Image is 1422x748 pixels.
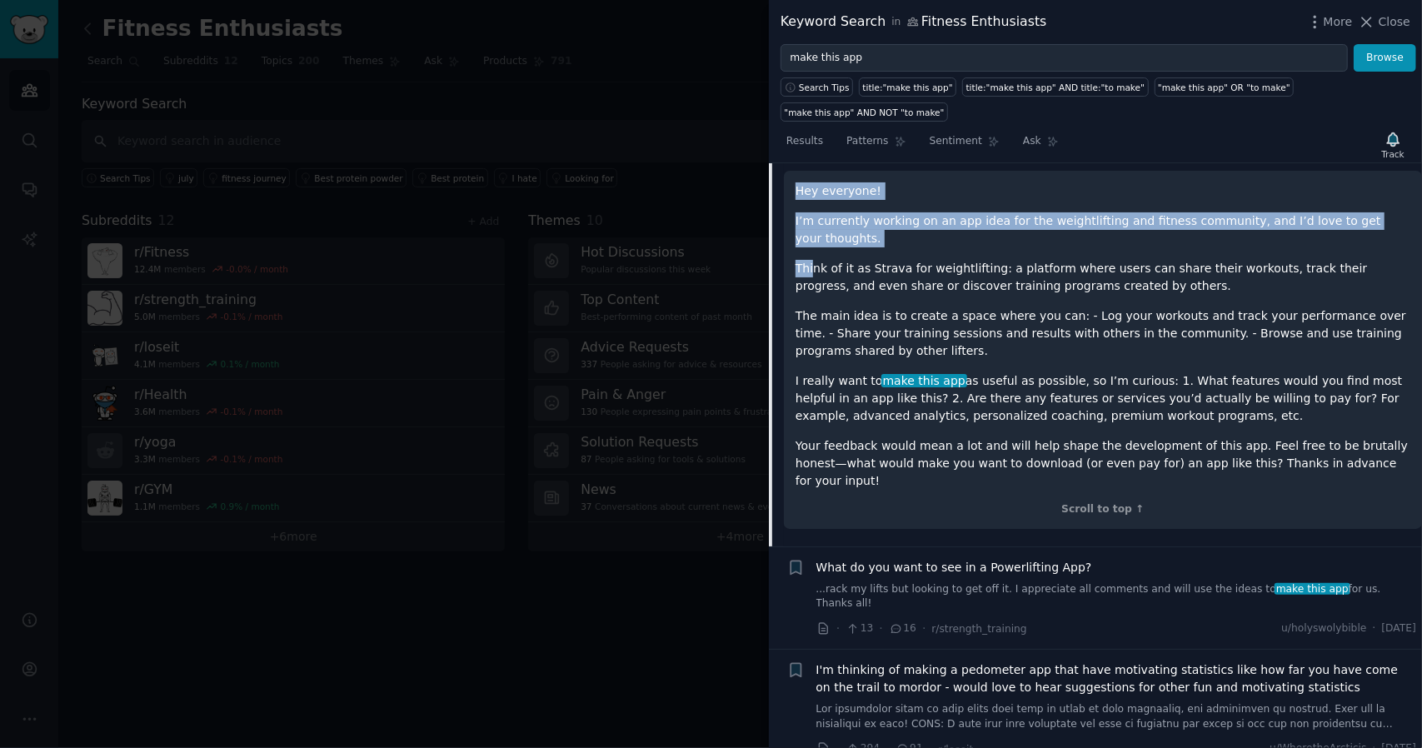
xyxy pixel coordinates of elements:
[1281,621,1366,636] span: u/holyswolybible
[786,134,823,149] span: Results
[796,437,1410,490] p: Your feedback would mean a lot and will help shape the development of this app. Feel free to be b...
[1376,127,1410,162] button: Track
[1354,44,1416,72] button: Browse
[1373,621,1376,636] span: ·
[1158,82,1290,93] div: "make this app" OR "to make"
[891,15,901,30] span: in
[1306,13,1353,31] button: More
[880,620,883,637] span: ·
[816,702,1417,731] a: Lor ipsumdolor sitam co adip elits doei temp in utlab et dolo magnaaliq, eni adminimven qu nostru...
[846,621,873,636] span: 13
[796,182,1410,200] p: Hey everyone!
[796,502,1410,517] div: Scroll to top ↑
[1023,134,1041,149] span: Ask
[796,212,1410,247] p: I’m currently working on an app idea for the weightlifting and fitness community, and I’d love to...
[816,559,1092,576] a: What do you want to see in a Powerlifting App?
[796,307,1410,360] p: The main idea is to create a space where you can: - Log your workouts and track your performance ...
[881,374,967,387] span: make this app
[816,582,1417,611] a: ...rack my lifts but looking to get off it. I appreciate all comments and will use the ideas toma...
[796,372,1410,425] p: I really want to as useful as possible, so I’m curious: 1. What features would you find most help...
[781,128,829,162] a: Results
[1155,77,1295,97] a: "make this app" OR "to make"
[836,620,840,637] span: ·
[924,128,1005,162] a: Sentiment
[932,623,1027,635] span: r/strength_training
[841,128,911,162] a: Patterns
[781,102,948,122] a: "make this app" AND NOT "to make"
[1382,148,1405,160] div: Track
[1275,583,1350,595] span: make this app
[1379,13,1410,31] span: Close
[962,77,1148,97] a: title:"make this app" AND title:"to make"
[781,77,853,97] button: Search Tips
[1358,13,1410,31] button: Close
[781,44,1348,72] input: Try a keyword related to your business
[816,661,1417,696] a: I'm thinking of making a pedometer app that have motivating statistics like how far you have come...
[922,620,926,637] span: ·
[863,82,953,93] div: title:"make this app"
[799,82,850,93] span: Search Tips
[781,12,1047,32] div: Keyword Search Fitness Enthusiasts
[930,134,982,149] span: Sentiment
[1017,128,1065,162] a: Ask
[1324,13,1353,31] span: More
[889,621,916,636] span: 16
[796,260,1410,295] p: Think of it as Strava for weightlifting: a platform where users can share their workouts, track t...
[846,134,888,149] span: Patterns
[966,82,1145,93] div: title:"make this app" AND title:"to make"
[1382,621,1416,636] span: [DATE]
[859,77,956,97] a: title:"make this app"
[785,107,945,118] div: "make this app" AND NOT "to make"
